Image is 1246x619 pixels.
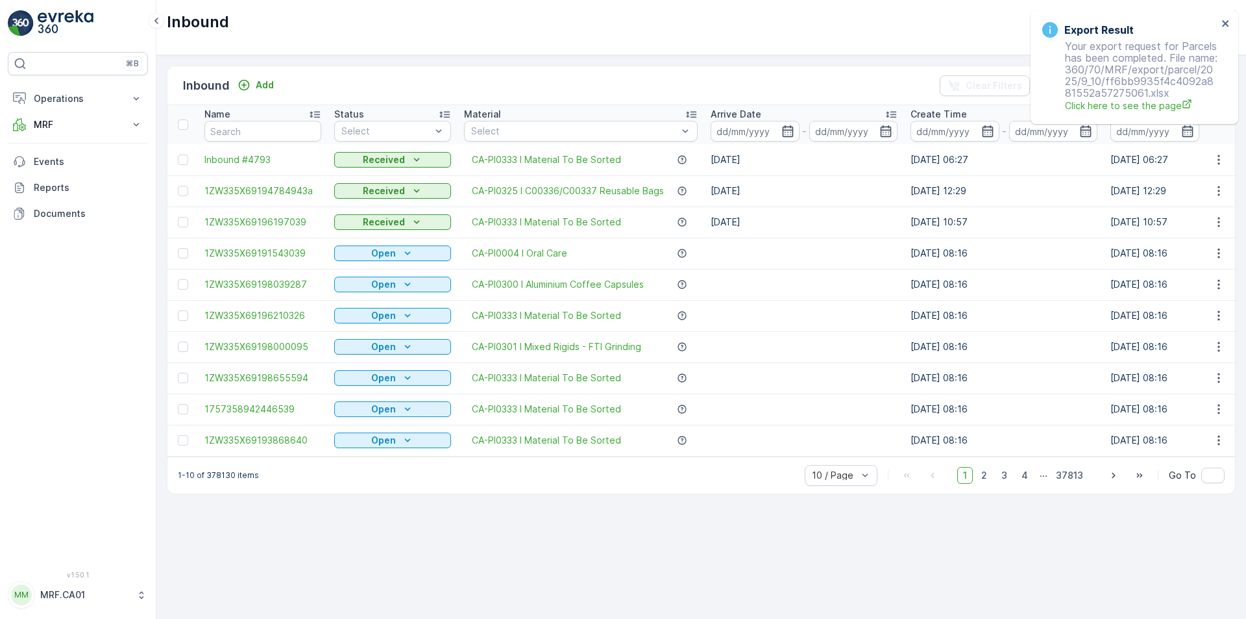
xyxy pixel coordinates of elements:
[996,467,1013,484] span: 3
[178,470,259,481] p: 1-10 of 378130 items
[904,394,1104,425] td: [DATE] 08:16
[204,403,321,416] a: 1757358942446539
[34,207,143,220] p: Documents
[363,184,405,197] p: Received
[371,340,396,353] p: Open
[178,404,188,414] div: Toggle Row Selected
[472,309,621,322] a: CA-PI0333 I Material To Be Sorted
[232,77,279,93] button: Add
[472,184,664,197] a: CA-PI0325 I C00336/C00337 Reusable Bags
[178,373,188,383] div: Toggle Row Selected
[204,278,321,291] a: 1ZW335X69198039287
[472,340,641,353] a: CA-PI0301 I Mixed Rigids - FTI Grinding
[334,277,451,292] button: Open
[1050,467,1089,484] span: 37813
[363,153,405,166] p: Received
[167,12,229,32] p: Inbound
[204,153,321,166] a: Inbound #4793
[204,309,321,322] a: 1ZW335X69196210326
[371,434,396,447] p: Open
[178,217,188,227] div: Toggle Row Selected
[371,309,396,322] p: Open
[178,248,188,259] div: Toggle Row Selected
[334,108,364,121] p: Status
[34,181,143,194] p: Reports
[472,247,567,260] span: CA-PI0004 I Oral Care
[472,403,621,416] span: CA-PI0333 I Material To Be Sorted
[704,144,904,175] td: [DATE]
[204,121,321,142] input: Search
[472,434,621,447] a: CA-PI0333 I Material To Be Sorted
[204,247,321,260] a: 1ZW335X69191543039
[1065,99,1217,112] a: Click here to see the page
[1110,121,1199,142] input: dd/mm/yyyy
[910,121,999,142] input: dd/mm/yyyy
[334,308,451,323] button: Open
[802,123,807,139] p: -
[178,435,188,446] div: Toggle Row Selected
[904,300,1104,331] td: [DATE] 08:16
[8,86,148,112] button: Operations
[126,58,139,69] p: ⌘B
[334,339,451,355] button: Open
[904,144,1104,175] td: [DATE] 06:27
[910,108,967,121] p: Create Time
[334,433,451,448] button: Open
[464,108,501,121] p: Material
[472,216,621,229] a: CA-PI0333 I Material To Be Sorted
[904,207,1104,238] td: [DATE] 10:57
[183,77,230,95] p: Inbound
[1042,40,1217,112] p: Your export request for Parcels has been completed. File name: 360/70/MRF/export/parcel/2025/9_10...
[809,121,898,142] input: dd/mm/yyyy
[341,125,431,138] p: Select
[1009,121,1098,142] input: dd/mm/yyyy
[975,467,993,484] span: 2
[334,246,451,261] button: Open
[256,79,274,92] p: Add
[334,183,451,199] button: Received
[204,434,321,447] span: 1ZW335X69193868640
[204,340,321,353] a: 1ZW335X69198000095
[38,10,93,36] img: logo_light-DOdMpM7g.png
[178,310,188,321] div: Toggle Row Selected
[471,125,678,138] p: Select
[204,216,321,229] span: 1ZW335X69196197039
[1064,22,1134,38] h3: Export Result
[957,467,973,484] span: 1
[472,372,621,385] a: CA-PI0333 I Material To Be Sorted
[34,92,122,105] p: Operations
[1221,18,1230,31] button: close
[8,571,148,579] span: v 1.50.1
[1016,467,1034,484] span: 4
[8,10,34,36] img: logo
[8,201,148,227] a: Documents
[1169,469,1196,482] span: Go To
[334,214,451,230] button: Received
[371,372,396,385] p: Open
[204,108,230,121] p: Name
[178,186,188,196] div: Toggle Row Selected
[178,155,188,165] div: Toggle Row Selected
[472,153,621,166] a: CA-PI0333 I Material To Be Sorted
[8,149,148,175] a: Events
[904,331,1104,362] td: [DATE] 08:16
[904,269,1104,300] td: [DATE] 08:16
[34,118,122,131] p: MRF
[40,588,130,601] p: MRF.CA01
[334,401,451,417] button: Open
[704,175,904,207] td: [DATE]
[204,184,321,197] a: 1ZW335X69194784943a
[8,112,148,138] button: MRF
[334,152,451,168] button: Received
